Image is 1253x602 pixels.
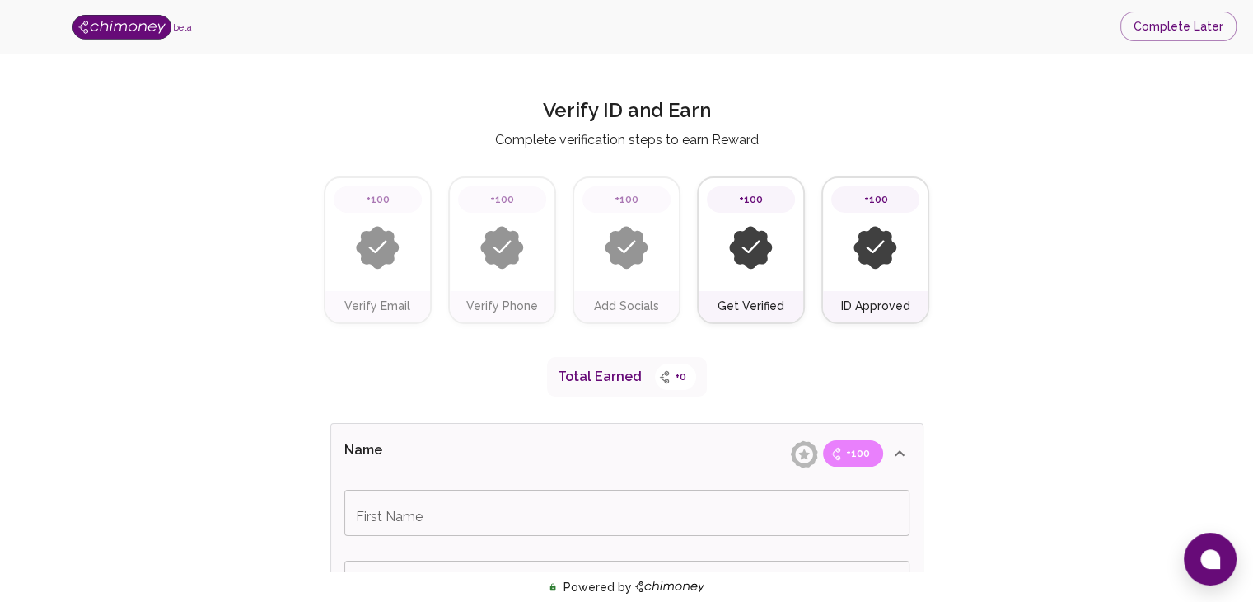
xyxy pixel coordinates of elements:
[729,191,773,208] span: +100
[594,298,659,316] h6: Add Socials
[836,445,880,462] span: +100
[466,298,538,316] h6: Verify Phone
[344,440,524,467] p: Name
[1120,12,1237,42] button: Complete Later
[480,191,524,208] span: +100
[558,367,642,387] p: Total Earned
[495,130,759,150] p: Complete verification steps to earn Reward
[344,298,410,316] h6: Verify Email
[173,22,192,32] span: beta
[605,191,648,208] span: +100
[853,191,897,208] span: +100
[543,97,711,130] h2: Verify ID and Earn
[718,298,784,316] h6: Get Verified
[356,191,400,208] span: +100
[605,226,648,270] img: inactive
[356,226,400,270] img: inactive
[480,226,524,270] img: inactive
[331,424,923,483] div: Name+100
[729,226,773,270] img: inactive
[1184,533,1237,586] button: Open chat window
[841,298,910,316] h6: ID Approved
[665,369,696,385] span: +0
[72,15,171,40] img: Logo
[853,226,897,270] img: inactive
